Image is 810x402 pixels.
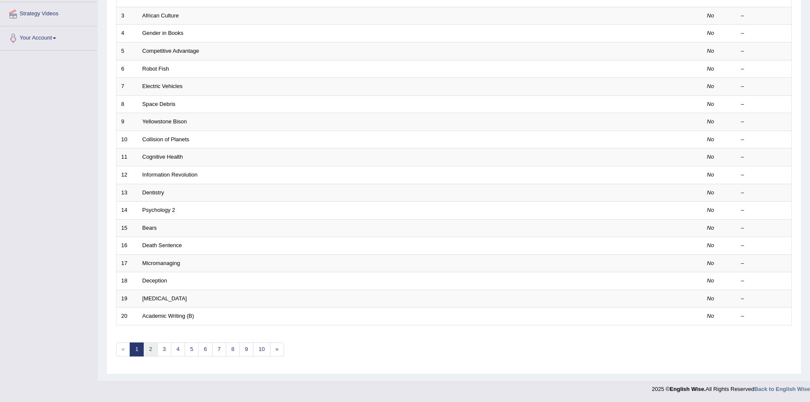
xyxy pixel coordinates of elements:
[707,260,714,266] em: No
[741,206,787,214] div: –
[142,83,183,89] a: Electric Vehicles
[117,308,138,325] td: 20
[707,154,714,160] em: No
[142,277,168,284] a: Deception
[142,189,164,196] a: Dentistry
[707,171,714,178] em: No
[741,118,787,126] div: –
[226,342,240,356] a: 8
[142,242,182,248] a: Death Sentence
[117,131,138,148] td: 10
[741,65,787,73] div: –
[142,118,187,125] a: Yellowstone Bison
[117,202,138,220] td: 14
[198,342,212,356] a: 6
[142,136,190,143] a: Collision of Planets
[117,184,138,202] td: 13
[117,254,138,272] td: 17
[142,66,169,72] a: Robot Fish
[707,225,714,231] em: No
[741,47,787,55] div: –
[117,148,138,166] td: 11
[270,342,284,356] a: »
[253,342,270,356] a: 10
[116,342,130,356] span: «
[707,242,714,248] em: No
[741,277,787,285] div: –
[143,342,157,356] a: 2
[117,7,138,25] td: 3
[142,295,187,302] a: [MEDICAL_DATA]
[117,272,138,290] td: 18
[741,189,787,197] div: –
[741,100,787,108] div: –
[142,225,157,231] a: Bears
[707,313,714,319] em: No
[707,189,714,196] em: No
[707,66,714,72] em: No
[185,342,199,356] a: 5
[142,207,175,213] a: Psychology 2
[707,101,714,107] em: No
[117,25,138,43] td: 4
[741,153,787,161] div: –
[157,342,171,356] a: 3
[741,29,787,37] div: –
[142,260,180,266] a: Micromanaging
[142,101,176,107] a: Space Debris
[117,166,138,184] td: 12
[754,386,810,392] a: Back to English Wise
[741,224,787,232] div: –
[652,381,810,393] div: 2025 © All Rights Reserved
[741,259,787,268] div: –
[117,219,138,237] td: 15
[142,313,194,319] a: Academic Writing (B)
[117,60,138,78] td: 6
[117,290,138,308] td: 19
[117,237,138,255] td: 16
[707,295,714,302] em: No
[239,342,253,356] a: 9
[741,312,787,320] div: –
[707,83,714,89] em: No
[741,171,787,179] div: –
[707,48,714,54] em: No
[117,113,138,131] td: 9
[117,78,138,96] td: 7
[741,295,787,303] div: –
[741,12,787,20] div: –
[707,277,714,284] em: No
[117,43,138,60] td: 5
[707,207,714,213] em: No
[142,48,199,54] a: Competitive Advantage
[0,2,97,23] a: Strategy Videos
[670,386,705,392] strong: English Wise.
[707,136,714,143] em: No
[707,118,714,125] em: No
[142,30,184,36] a: Gender in Books
[142,154,183,160] a: Cognitive Health
[741,83,787,91] div: –
[707,30,714,36] em: No
[741,136,787,144] div: –
[212,342,226,356] a: 7
[142,12,179,19] a: African Culture
[142,171,198,178] a: Information Revolution
[117,95,138,113] td: 8
[171,342,185,356] a: 4
[707,12,714,19] em: No
[0,26,97,48] a: Your Account
[130,342,144,356] a: 1
[741,242,787,250] div: –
